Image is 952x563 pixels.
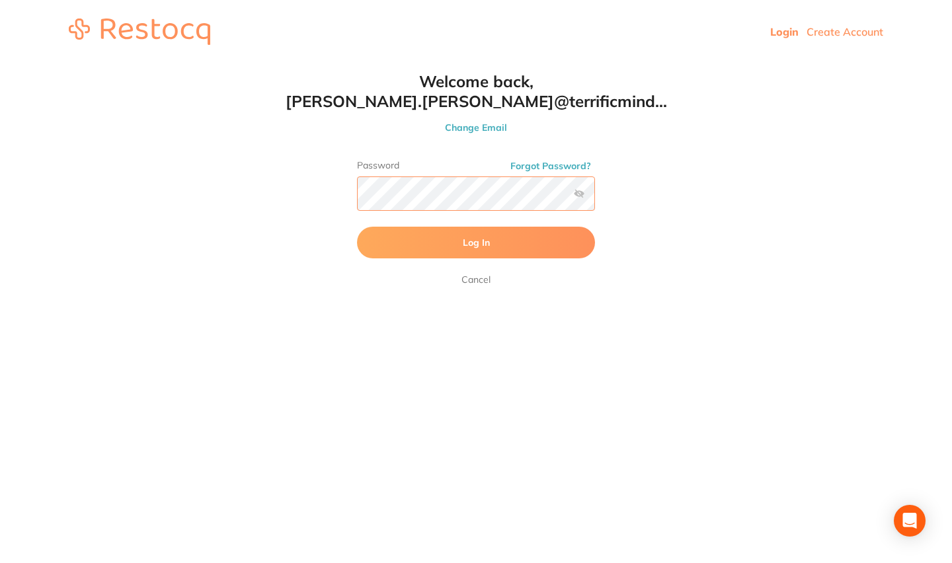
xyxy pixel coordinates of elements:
img: restocq_logo.svg [69,19,210,45]
div: Open Intercom Messenger [894,505,926,537]
a: Login [770,25,799,38]
a: Cancel [459,272,493,287]
span: Log In [463,237,490,248]
button: Forgot Password? [506,160,595,172]
label: Password [357,160,595,171]
button: Log In [357,227,595,258]
a: Create Account [807,25,883,38]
